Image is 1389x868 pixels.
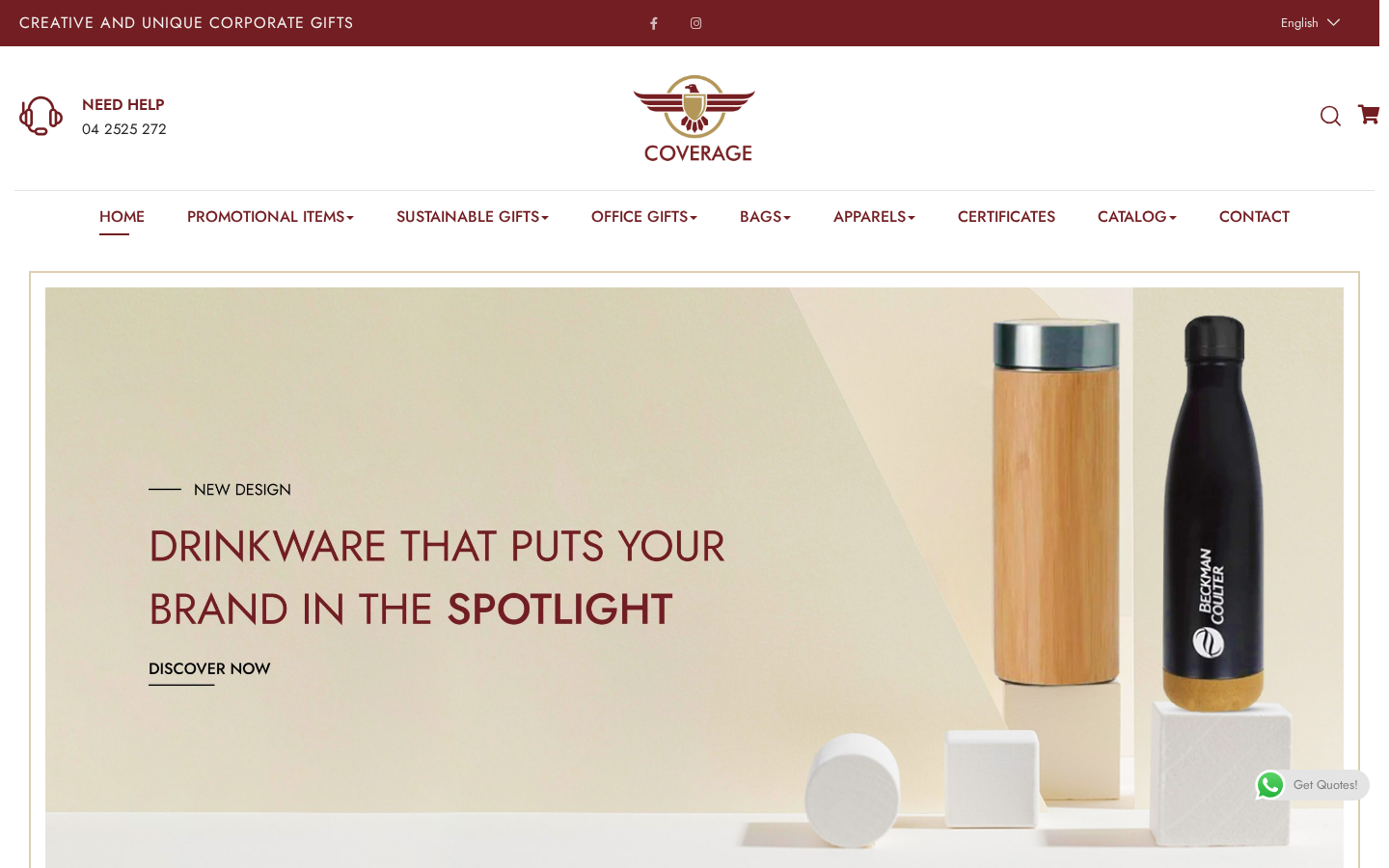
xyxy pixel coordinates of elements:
span: English [1281,14,1319,32]
a: Bags [740,205,791,235]
a: Contact [1219,205,1290,235]
a: Certificates [958,205,1055,235]
a: Catalog [1098,205,1177,235]
span: Get Quotes! [1294,770,1358,800]
a: Promotional Items [187,205,354,235]
a: NEED HELP [82,95,453,116]
p: Creative and Unique Corporate Gifts [19,15,546,31]
a: Home [99,205,145,235]
a: Apparels [833,205,915,235]
a: Sustainable Gifts [396,205,549,235]
div: 04 2525 272 [82,118,453,143]
a: English [1271,10,1346,37]
a: Office Gifts [591,205,697,235]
